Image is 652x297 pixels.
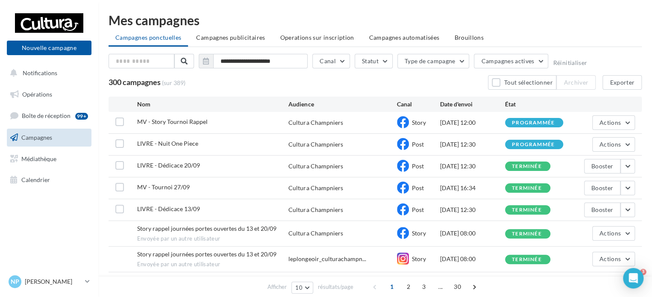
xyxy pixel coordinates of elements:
[137,261,289,268] span: Envoyée par un autre utilisateur
[592,252,635,266] button: Actions
[22,91,52,98] span: Opérations
[623,268,643,288] div: Open Intercom Messenger
[454,34,484,41] span: Brouillons
[288,100,396,109] div: Audience
[417,280,431,294] span: 3
[599,119,621,126] span: Actions
[137,276,256,283] span: Post journées portes ouvertes du 13 et 20/09
[592,137,635,152] button: Actions
[599,255,621,262] span: Actions
[512,185,542,191] div: terminée
[440,118,505,127] div: [DATE] 12:00
[512,120,555,126] div: programmée
[137,162,200,169] span: LIVRE - Dédicace 20/09
[75,113,88,120] div: 99+
[512,207,542,213] div: terminée
[109,77,161,87] span: 300 campagnes
[137,100,289,109] div: Nom
[288,118,343,127] div: Cultura Champniers
[288,229,343,238] div: Cultura Champniers
[440,184,505,192] div: [DATE] 16:34
[137,235,289,243] span: Envoyée par un autre utilisateur
[137,205,200,212] span: LIVRE - Dédicace 13/09
[640,268,647,275] span: 3
[412,141,424,148] span: Post
[440,255,505,263] div: [DATE] 08:00
[21,155,56,162] span: Médiathèque
[440,100,505,109] div: Date d'envoi
[584,203,620,217] button: Booster
[137,118,208,125] span: MV - Story Tournoi Rappel
[5,150,93,168] a: Médiathèque
[599,229,621,237] span: Actions
[481,57,534,65] span: Campagnes actives
[5,129,93,147] a: Campagnes
[412,229,426,237] span: Story
[288,162,343,171] div: Cultura Champniers
[25,277,82,286] p: [PERSON_NAME]
[280,34,354,41] span: Operations sur inscription
[355,54,393,68] button: Statut
[592,115,635,130] button: Actions
[584,181,620,195] button: Booster
[397,54,470,68] button: Type de campagne
[412,162,424,170] span: Post
[412,206,424,213] span: Post
[385,280,399,294] span: 1
[7,273,91,290] a: NP [PERSON_NAME]
[602,75,642,90] button: Exporter
[137,183,190,191] span: MV - Tournoi 27/09
[267,283,287,291] span: Afficher
[412,119,426,126] span: Story
[162,79,185,87] span: (sur 389)
[295,284,303,291] span: 10
[474,54,548,68] button: Campagnes actives
[288,184,343,192] div: Cultura Champniers
[512,142,555,147] div: programmée
[196,34,265,41] span: Campagnes publicitaires
[23,69,57,76] span: Notifications
[312,54,350,68] button: Canal
[440,229,505,238] div: [DATE] 08:00
[512,164,542,169] div: terminée
[5,171,93,189] a: Calendrier
[5,85,93,103] a: Opérations
[291,282,313,294] button: 10
[412,184,424,191] span: Post
[318,283,353,291] span: résultats/page
[22,112,70,119] span: Boîte de réception
[109,14,642,26] div: Mes campagnes
[512,257,542,262] div: terminée
[288,255,366,263] span: leplongeoir_culturachampn...
[7,41,91,55] button: Nouvelle campagne
[397,100,440,109] div: Canal
[288,206,343,214] div: Cultura Champniers
[556,75,596,90] button: Archiver
[369,34,440,41] span: Campagnes automatisées
[21,176,50,183] span: Calendrier
[450,280,464,294] span: 30
[5,64,90,82] button: Notifications
[412,255,426,262] span: Story
[288,140,343,149] div: Cultura Champniers
[440,206,505,214] div: [DATE] 12:30
[505,100,570,109] div: État
[440,140,505,149] div: [DATE] 12:30
[512,231,542,237] div: terminée
[21,134,52,141] span: Campagnes
[137,225,276,232] span: Story rappel journées portes ouvertes du 13 et 20/09
[592,226,635,241] button: Actions
[584,159,620,173] button: Booster
[5,106,93,125] a: Boîte de réception99+
[599,141,621,148] span: Actions
[11,277,19,286] span: NP
[402,280,415,294] span: 2
[553,59,587,66] button: Réinitialiser
[488,75,556,90] button: Tout sélectionner
[137,140,198,147] span: LIVRE - Nuit One Piece
[137,250,276,258] span: Story rappel journées portes ouvertes du 13 et 20/09
[434,280,447,294] span: ...
[440,162,505,171] div: [DATE] 12:30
